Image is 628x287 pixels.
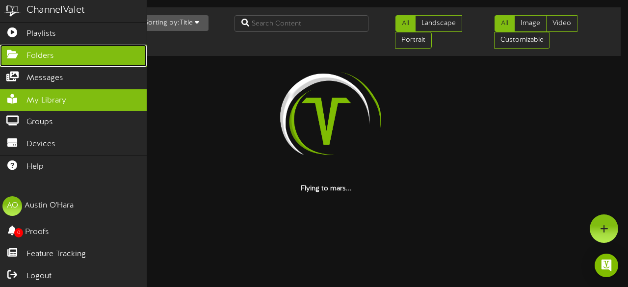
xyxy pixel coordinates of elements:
span: Proofs [25,227,49,238]
span: Playlists [26,28,56,40]
strong: Flying to mars... [301,185,352,192]
span: Groups [26,117,53,128]
a: All [395,15,416,32]
span: Messages [26,73,63,84]
input: Search Content [235,15,369,32]
a: Customizable [494,32,550,49]
a: Image [514,15,547,32]
div: Austin O'Hara [25,200,74,211]
div: AO [2,196,22,216]
div: ChannelValet [26,3,85,18]
img: loading-spinner-2.png [263,58,389,184]
span: Devices [26,139,55,150]
a: Portrait [395,32,432,49]
span: Feature Tracking [26,249,86,260]
a: All [495,15,515,32]
a: Video [546,15,577,32]
div: Open Intercom Messenger [595,254,618,277]
a: Landscape [415,15,462,32]
button: Sorting by:Title [135,15,209,31]
span: Help [26,161,44,173]
span: My Library [26,95,66,106]
span: Logout [26,271,52,282]
span: Folders [26,51,54,62]
span: 0 [14,228,23,237]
